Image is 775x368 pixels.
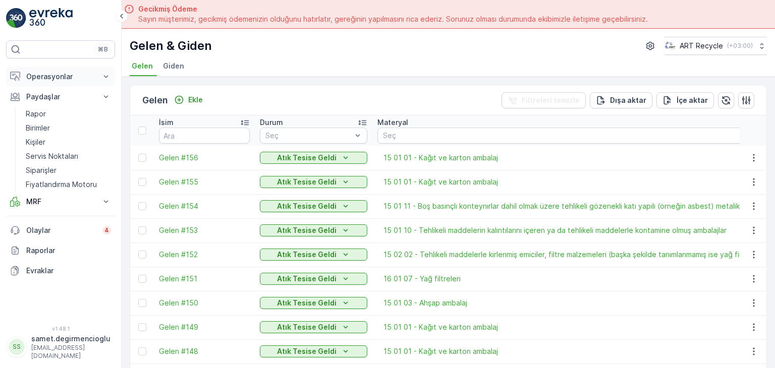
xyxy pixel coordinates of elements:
a: Olaylar4 [6,220,115,240]
button: Atık Tesise Geldi [260,249,367,261]
p: MRF [26,197,95,207]
p: İçe aktar [677,95,708,105]
a: Gelen #151 [159,274,250,284]
img: logo_light-DOdMpM7g.png [29,8,73,28]
p: Atık Tesise Geldi [277,298,337,308]
img: image_23.png [665,40,676,51]
img: logo [6,8,26,28]
a: 16 01 07 - Yağ filtreleri [383,274,461,284]
button: Filtreleri temizle [502,92,586,108]
p: İsim [159,117,174,128]
span: Giden [163,61,184,71]
div: Toggle Row Selected [138,226,146,234]
a: Gelen #156 [159,153,250,163]
a: Gelen #155 [159,177,250,187]
p: Siparişler [26,165,57,175]
button: Atık Tesise Geldi [260,176,367,188]
button: SSsamet.degirmencioglu[EMAIL_ADDRESS][DOMAIN_NAME] [6,334,115,360]
button: Dışa aktar [590,92,652,108]
p: 4 [104,226,109,234]
input: Ara [159,128,250,144]
p: Atık Tesise Geldi [277,153,337,163]
span: Sayın müşterimiz, gecikmiş ödemenizin olduğunu hatırlatır, gereğinin yapılmasını rica ederiz. Sor... [138,14,648,24]
button: Atık Tesise Geldi [260,345,367,357]
p: Materyal [377,117,408,128]
button: MRF [6,192,115,212]
button: Atık Tesise Geldi [260,321,367,333]
p: Filtreleri temizle [522,95,580,105]
span: v 1.48.1 [6,326,115,332]
div: Toggle Row Selected [138,275,146,283]
a: 15 01 01 - Kağıt ve karton ambalaj [383,346,498,356]
button: İçe aktar [656,92,714,108]
a: 15 01 01 - Kağıt ve karton ambalaj [383,153,498,163]
button: Atık Tesise Geldi [260,152,367,164]
a: Kişiler [22,135,115,149]
div: Toggle Row Selected [138,251,146,259]
div: Toggle Row Selected [138,178,146,186]
a: Gelen #149 [159,322,250,332]
span: Gecikmiş Ödeme [138,4,648,14]
button: Ekle [170,94,207,106]
span: Gelen [132,61,153,71]
a: Gelen #154 [159,201,250,211]
div: Toggle Row Selected [138,202,146,210]
span: Gelen #153 [159,225,250,235]
p: Durum [260,117,283,128]
p: [EMAIL_ADDRESS][DOMAIN_NAME] [31,344,110,360]
p: Seç [265,131,352,141]
a: Gelen #148 [159,346,250,356]
p: ( +03:00 ) [727,42,753,50]
button: ART Recycle(+03:00) [665,37,767,55]
button: Atık Tesise Geldi [260,224,367,236]
div: Toggle Row Selected [138,299,146,307]
p: Fiyatlandırma Motoru [26,179,97,190]
button: Atık Tesise Geldi [260,200,367,212]
p: samet.degirmencioglu [31,334,110,344]
p: Dışa aktar [610,95,646,105]
a: Gelen #150 [159,298,250,308]
p: Atık Tesise Geldi [277,225,337,235]
a: Rapor [22,107,115,121]
a: Raporlar [6,240,115,261]
a: Servis Noktaları [22,149,115,163]
button: Operasyonlar [6,67,115,87]
button: Atık Tesise Geldi [260,273,367,285]
p: Gelen & Giden [130,38,212,54]
p: Gelen [142,93,168,107]
p: Atık Tesise Geldi [277,322,337,332]
a: 15 01 03 - Ahşap ambalaj [383,298,467,308]
p: Birimler [26,123,50,133]
div: SS [9,339,25,355]
a: 15 01 11 - Boş basınçlı konteynırlar dahil olmak üzere tehlikeli gözenekli katı yapılı (örneğin a... [383,201,775,211]
div: Toggle Row Selected [138,154,146,162]
a: Evraklar [6,261,115,281]
div: Toggle Row Selected [138,347,146,355]
p: Raporlar [26,246,111,256]
p: Paydaşlar [26,92,95,102]
a: Fiyatlandırma Motoru [22,177,115,192]
a: Gelen #152 [159,250,250,260]
a: 15 01 01 - Kağıt ve karton ambalaj [383,322,498,332]
button: Paydaşlar [6,87,115,107]
p: Evraklar [26,266,111,276]
a: 15 01 01 - Kağıt ve karton ambalaj [383,177,498,187]
p: Atık Tesise Geldi [277,177,337,187]
p: Rapor [26,109,46,119]
a: Birimler [22,121,115,135]
p: ART Recycle [680,41,723,51]
a: 15 01 10 - Tehlikeli maddelerin kalıntılarını içeren ya da tehlikeli maddelerle kontamine olmuş a... [383,225,727,235]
